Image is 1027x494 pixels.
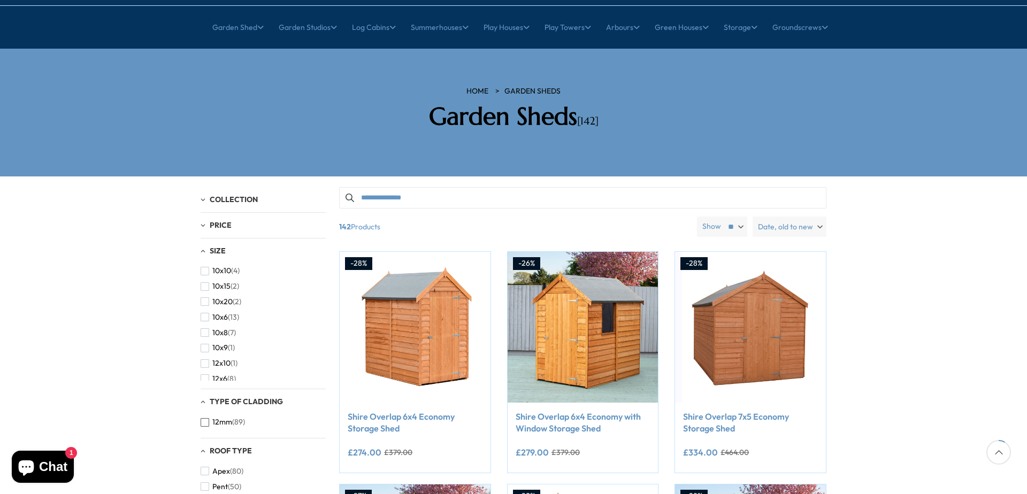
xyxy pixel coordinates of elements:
a: Shire Overlap 6x4 Economy Storage Shed [348,411,482,435]
a: Arbours [606,14,640,41]
span: Type of Cladding [210,397,283,406]
button: 10x20 [201,294,241,310]
div: -26% [513,257,540,270]
a: Play Towers [545,14,591,41]
a: Shire Overlap 7x5 Economy Storage Shed [683,411,818,435]
span: 10x15 [212,282,231,291]
span: 10x10 [212,266,231,275]
label: Date, old to new [753,217,826,237]
span: 10x6 [212,313,228,322]
span: 12mm [212,418,232,427]
a: Storage [724,14,757,41]
span: Apex [212,467,230,476]
button: 10x8 [201,325,236,341]
span: Products [335,217,693,237]
img: Shire Overlap 7x5 Economy Storage Shed - Best Shed [675,252,826,403]
span: [142] [577,114,599,128]
ins: £274.00 [348,448,381,457]
img: Shire Overlap 6x4 Economy with Window Storage Shed - Best Shed [508,252,658,403]
del: £379.00 [384,449,412,456]
span: Pent [212,482,228,491]
h2: Garden Sheds [361,102,666,131]
button: 10x9 [201,340,235,356]
a: Shire Overlap 6x4 Economy with Window Storage Shed [516,411,650,435]
div: -28% [680,257,708,270]
span: (50) [228,482,241,491]
button: 12mm [201,414,245,430]
a: Summerhouses [411,14,469,41]
a: Garden Shed [212,14,264,41]
span: (1) [231,359,237,368]
b: 142 [339,217,351,237]
span: (89) [232,418,245,427]
a: Log Cabins [352,14,396,41]
button: 10x10 [201,263,240,279]
button: Apex [201,464,243,479]
span: Price [210,220,232,230]
inbox-online-store-chat: Shopify online store chat [9,451,77,485]
span: Date, old to new [758,217,813,237]
label: Show [702,221,721,232]
span: (13) [228,313,239,322]
input: Search products [339,187,826,209]
button: 12x6 [201,371,236,387]
a: Garden Studios [279,14,337,41]
span: (80) [230,467,243,476]
button: 12x10 [201,356,237,371]
del: £379.00 [551,449,580,456]
span: Size [210,246,226,256]
span: 12x6 [212,374,227,383]
span: 10x9 [212,343,228,352]
button: 10x6 [201,310,239,325]
img: Shire Overlap 6x4 Economy Storage Shed - Best Shed [340,252,490,403]
span: (4) [231,266,240,275]
a: Green Houses [655,14,709,41]
a: Garden Sheds [504,86,561,97]
ins: £334.00 [683,448,718,457]
del: £464.00 [721,449,749,456]
a: Play Houses [484,14,530,41]
div: -28% [345,257,372,270]
span: (8) [227,374,236,383]
button: 10x15 [201,279,239,294]
ins: £279.00 [516,448,549,457]
span: 10x8 [212,328,228,337]
span: (7) [228,328,236,337]
span: 10x20 [212,297,233,306]
a: Groundscrews [772,14,828,41]
span: Roof Type [210,446,252,456]
span: (2) [233,297,241,306]
span: (2) [231,282,239,291]
span: (1) [228,343,235,352]
span: Collection [210,195,258,204]
a: HOME [466,86,488,97]
span: 12x10 [212,359,231,368]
